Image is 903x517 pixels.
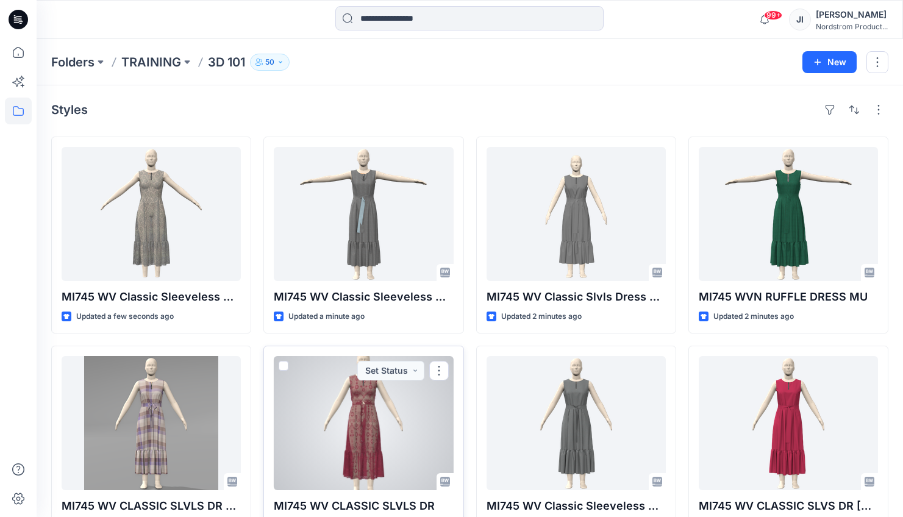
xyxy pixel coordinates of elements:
[699,356,878,490] a: MI745 WV CLASSIC SLVS DR RV
[62,497,241,515] p: MI745 WV CLASSIC SLVLS DR FW
[274,497,453,515] p: MI745 WV CLASSIC SLVLS DR
[121,54,181,71] a: TRAINING
[274,356,453,490] a: MI745 WV CLASSIC SLVLS DR
[250,54,290,71] button: 50
[288,310,365,323] p: Updated a minute ago
[51,102,88,117] h4: Styles
[487,147,666,281] a: MI745 WV Classic Slvls Dress MK
[713,310,794,323] p: Updated 2 minutes ago
[816,7,888,22] div: [PERSON_NAME]
[802,51,857,73] button: New
[699,497,878,515] p: MI745 WV CLASSIC SLVS DR [PERSON_NAME]
[501,310,582,323] p: Updated 2 minutes ago
[764,10,782,20] span: 99+
[274,288,453,305] p: MI745 WV Classic Sleeveless Dress IH
[62,147,241,281] a: MI745 WV Classic Sleeveless Dress JI
[265,55,274,69] p: 50
[487,288,666,305] p: MI745 WV Classic Slvls Dress MK
[208,54,245,71] p: 3D 101
[76,310,174,323] p: Updated a few seconds ago
[789,9,811,30] div: JI
[62,288,241,305] p: MI745 WV Classic Sleeveless Dress JI
[62,356,241,490] a: MI745 WV CLASSIC SLVLS DR FW
[487,497,666,515] p: MI745 WV Classic Sleeveless Dress LJ
[816,22,888,31] div: Nordstrom Product...
[487,356,666,490] a: MI745 WV Classic Sleeveless Dress LJ
[51,54,95,71] a: Folders
[274,147,453,281] a: MI745 WV Classic Sleeveless Dress IH
[699,288,878,305] p: MI745 WVN RUFFLE DRESS MU
[699,147,878,281] a: MI745 WVN RUFFLE DRESS MU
